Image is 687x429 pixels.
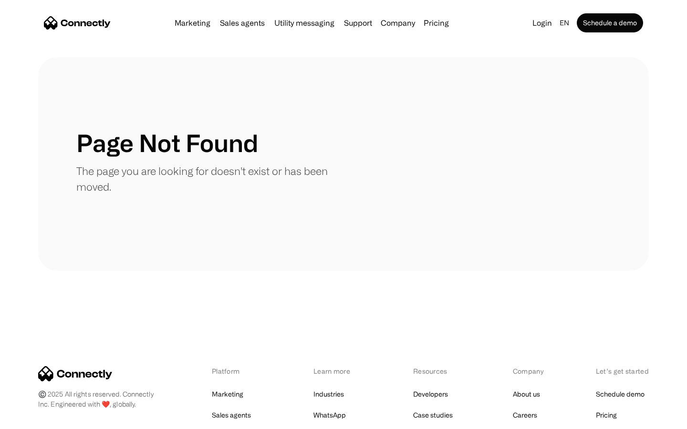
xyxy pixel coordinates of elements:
[560,16,569,30] div: en
[513,409,537,422] a: Careers
[378,16,418,30] div: Company
[76,129,258,157] h1: Page Not Found
[413,366,463,376] div: Resources
[420,19,453,27] a: Pricing
[596,366,649,376] div: Let’s get started
[76,163,343,194] p: The page you are looking for doesn't exist or has been moved.
[577,13,643,32] a: Schedule a demo
[313,366,364,376] div: Learn more
[513,366,546,376] div: Company
[413,388,448,401] a: Developers
[10,411,57,426] aside: Language selected: English
[381,16,415,30] div: Company
[171,19,214,27] a: Marketing
[556,16,575,30] div: en
[271,19,338,27] a: Utility messaging
[212,409,251,422] a: Sales agents
[313,388,344,401] a: Industries
[513,388,540,401] a: About us
[596,409,617,422] a: Pricing
[313,409,346,422] a: WhatsApp
[19,412,57,426] ul: Language list
[596,388,645,401] a: Schedule demo
[340,19,376,27] a: Support
[44,16,111,30] a: home
[212,388,243,401] a: Marketing
[216,19,269,27] a: Sales agents
[413,409,453,422] a: Case studies
[529,16,556,30] a: Login
[212,366,264,376] div: Platform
